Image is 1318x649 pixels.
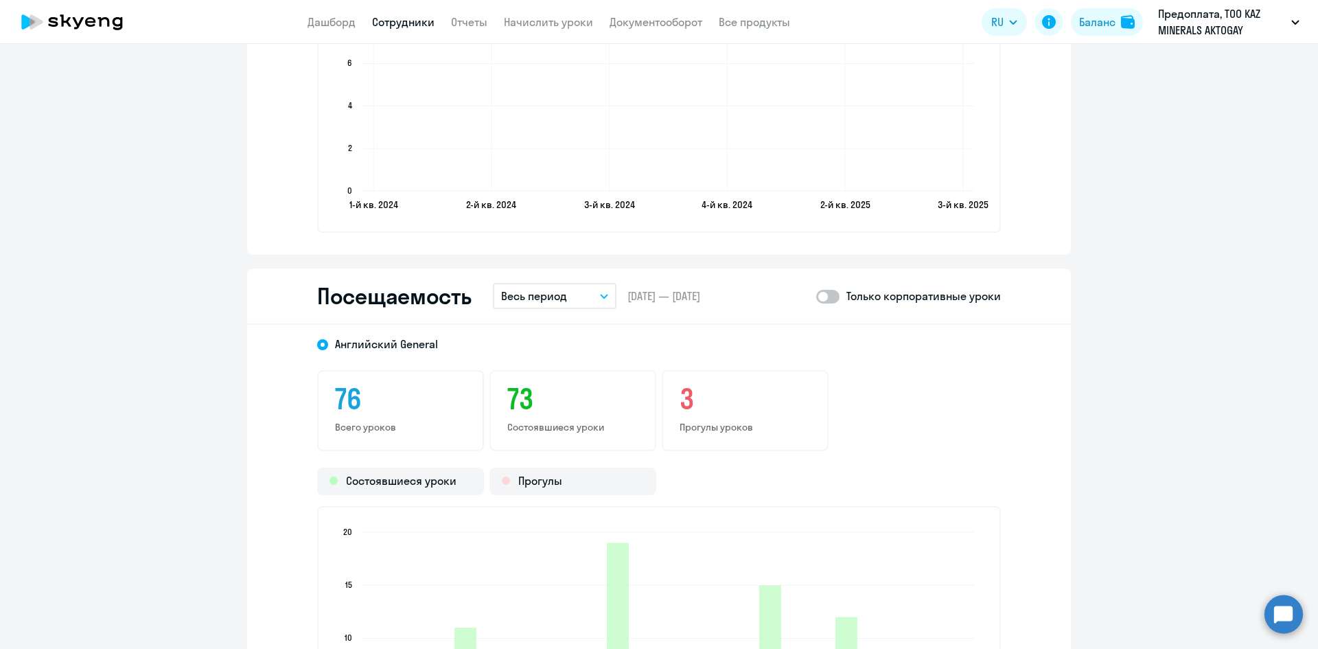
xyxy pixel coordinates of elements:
[1071,8,1143,36] button: Балансbalance
[680,421,811,433] p: Прогулы уроков
[627,288,700,304] span: [DATE] — [DATE]
[335,383,466,415] h3: 76
[991,14,1004,30] span: RU
[335,337,438,352] span: Английский General
[610,15,702,29] a: Документооборот
[680,383,811,415] h3: 3
[335,421,466,433] p: Всего уроков
[317,468,484,495] div: Состоявшиеся уроки
[317,282,471,310] h2: Посещаемость
[820,198,870,211] text: 2-й кв. 2025
[343,527,352,537] text: 20
[501,288,567,304] p: Весь период
[347,58,352,68] text: 6
[584,198,635,211] text: 3-й кв. 2024
[347,185,352,196] text: 0
[489,468,656,495] div: Прогулы
[348,143,352,153] text: 2
[466,198,516,211] text: 2-й кв. 2024
[938,198,988,211] text: 3-й кв. 2025
[1121,15,1135,29] img: balance
[719,15,790,29] a: Все продукты
[507,421,638,433] p: Состоявшиеся уроки
[372,15,435,29] a: Сотрудники
[507,383,638,415] h3: 73
[1151,5,1306,38] button: Предоплата, ТОО KAZ MINERALS AKTOGAY
[451,15,487,29] a: Отчеты
[702,198,752,211] text: 4-й кв. 2024
[308,15,356,29] a: Дашборд
[846,288,1001,304] p: Только корпоративные уроки
[348,100,352,111] text: 4
[982,8,1027,36] button: RU
[345,633,352,643] text: 10
[349,198,398,211] text: 1-й кв. 2024
[1079,14,1115,30] div: Баланс
[1158,5,1286,38] p: Предоплата, ТОО KAZ MINERALS AKTOGAY
[345,580,352,590] text: 15
[504,15,593,29] a: Начислить уроки
[493,283,616,309] button: Весь период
